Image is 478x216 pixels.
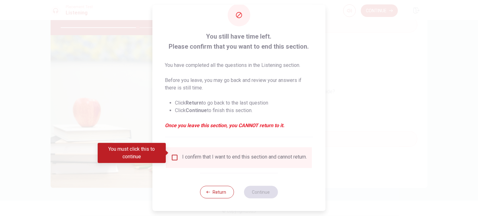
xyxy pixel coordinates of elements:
button: Return [200,186,234,198]
li: Click to go back to the last question [175,99,313,107]
p: Before you leave, you may go back and review your answers if there is still time. [165,77,313,92]
span: You still have time left. Please confirm that you want to end this section. [165,31,313,51]
li: Click to finish this section. [175,107,313,114]
p: You have completed all the questions in the Listening section. [165,62,313,69]
div: I confirm that I want to end this section and cannot return. [182,154,307,161]
button: Continue [244,186,278,198]
div: You must click this to continue [98,143,166,163]
strong: Return [186,100,202,106]
strong: Continue [186,107,207,113]
em: Once you leave this section, you CANNOT return to it. [165,122,313,129]
span: You must click this to continue [171,154,179,161]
